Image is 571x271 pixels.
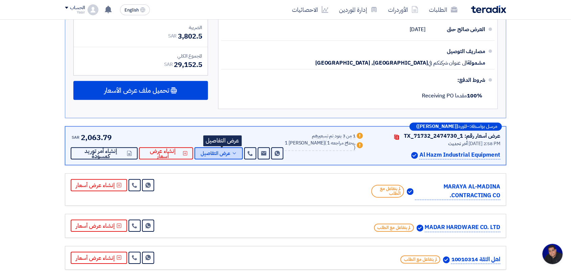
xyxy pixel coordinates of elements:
[431,21,485,38] div: العرض صالح حتى
[124,8,139,13] span: English
[195,147,243,159] button: عرض التفاصيل
[451,255,500,264] p: اهل الثقة 10010314
[232,72,485,88] div: شروط الدفع:
[72,134,80,140] span: SAR
[81,132,112,143] span: 2,063.79
[371,185,404,198] span: لم يتفاعل مع الطلب
[164,61,173,68] span: SAR
[428,60,467,66] span: الى عنوان شركتكم في
[407,188,414,195] img: Verified Account
[174,60,202,70] span: 29,152.5
[467,92,483,100] strong: 100%
[415,182,501,200] p: MARAYA AL-MADINA CONTRACTING CO.
[139,147,193,159] button: إنشاء عرض أسعار
[71,220,127,232] button: إنشاء عرض أسعار
[88,4,98,15] img: profile_test.png
[419,151,500,160] p: Al Hazm Industrial Equipment
[70,5,85,11] div: الحساب
[120,4,150,15] button: English
[168,32,177,40] span: SAR
[443,256,450,263] img: Verified Account
[469,140,501,147] span: [DATE] 2:58 PM
[459,124,467,129] span: المورد
[543,244,563,264] div: Open chat
[410,26,426,33] span: [DATE]
[383,2,424,18] a: الأوردرات
[79,24,202,31] div: الضريبة
[144,149,182,159] span: إنشاء عرض أسعار
[71,252,127,264] button: إنشاء عرض أسعار
[104,87,169,93] span: تحميل ملف عرض الأسعار
[411,152,418,159] img: Verified Account
[422,92,483,100] span: مقدما Receiving PO
[470,124,498,129] span: مرسل بواسطة:
[334,2,383,18] a: إدارة الموردين
[417,124,459,129] b: ([PERSON_NAME])
[71,179,127,191] button: إنشاء عرض أسعار
[315,60,428,66] span: [GEOGRAPHIC_DATA], [GEOGRAPHIC_DATA]
[327,139,356,146] span: 1 يحتاج مراجعه,
[76,149,126,159] span: إنشاء أمر توريد كمسودة
[65,10,85,14] div: Yasir
[424,2,463,18] a: الطلبات
[79,52,202,60] div: المجموع الكلي
[374,224,414,232] span: لم يتفاعل مع الطلب
[287,2,334,18] a: الاحصائيات
[417,225,424,231] img: Verified Account
[312,134,356,139] div: 1 من 3 بنود تم تسعيرهم
[354,144,356,151] span: )
[201,151,230,156] span: عرض التفاصيل
[71,147,138,159] button: إنشاء أمر توريد كمسودة
[325,139,326,146] span: (
[425,223,501,232] p: MADAR HARDWARE CO. LTD
[178,31,202,41] span: 3,802.5
[404,132,501,140] div: عرض أسعار رقم: TX_71732_2474730_1
[449,140,468,147] span: أخر تحديث
[431,43,485,60] div: مصاريف التوصيل
[471,5,506,13] img: Teradix logo
[410,122,502,131] div: –
[401,255,440,264] span: لم يتفاعل مع الطلب
[203,135,242,146] div: عرض التفاصيل
[467,60,485,66] span: مشمولة
[285,141,356,151] div: 1 [PERSON_NAME]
